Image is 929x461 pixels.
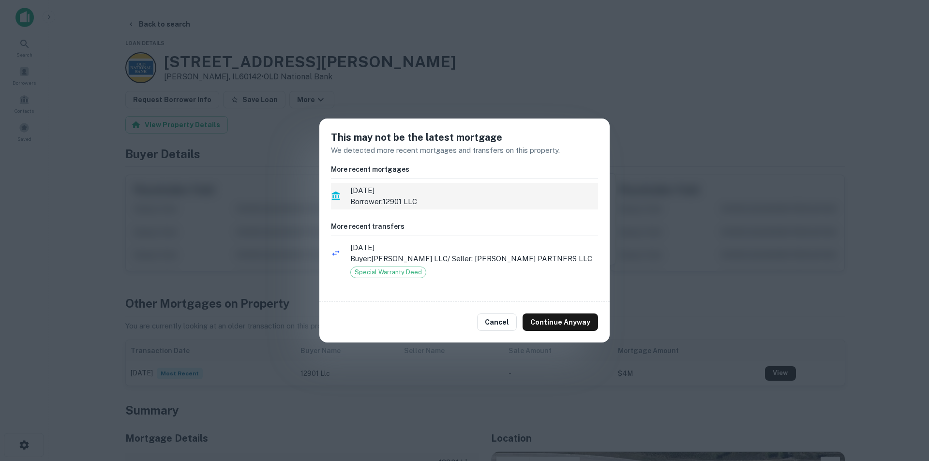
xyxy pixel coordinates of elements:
[523,313,598,331] button: Continue Anyway
[881,384,929,430] iframe: Chat Widget
[331,164,598,175] h6: More recent mortgages
[350,196,598,208] p: Borrower: 12901 LLC
[350,242,598,253] span: [DATE]
[331,145,598,156] p: We detected more recent mortgages and transfers on this property.
[331,130,598,145] h5: This may not be the latest mortgage
[331,221,598,232] h6: More recent transfers
[350,267,426,278] div: Special Warranty Deed
[477,313,517,331] button: Cancel
[350,185,598,196] span: [DATE]
[350,253,598,265] p: Buyer: [PERSON_NAME] LLC / Seller: [PERSON_NAME] PARTNERS LLC
[351,268,426,277] span: Special Warranty Deed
